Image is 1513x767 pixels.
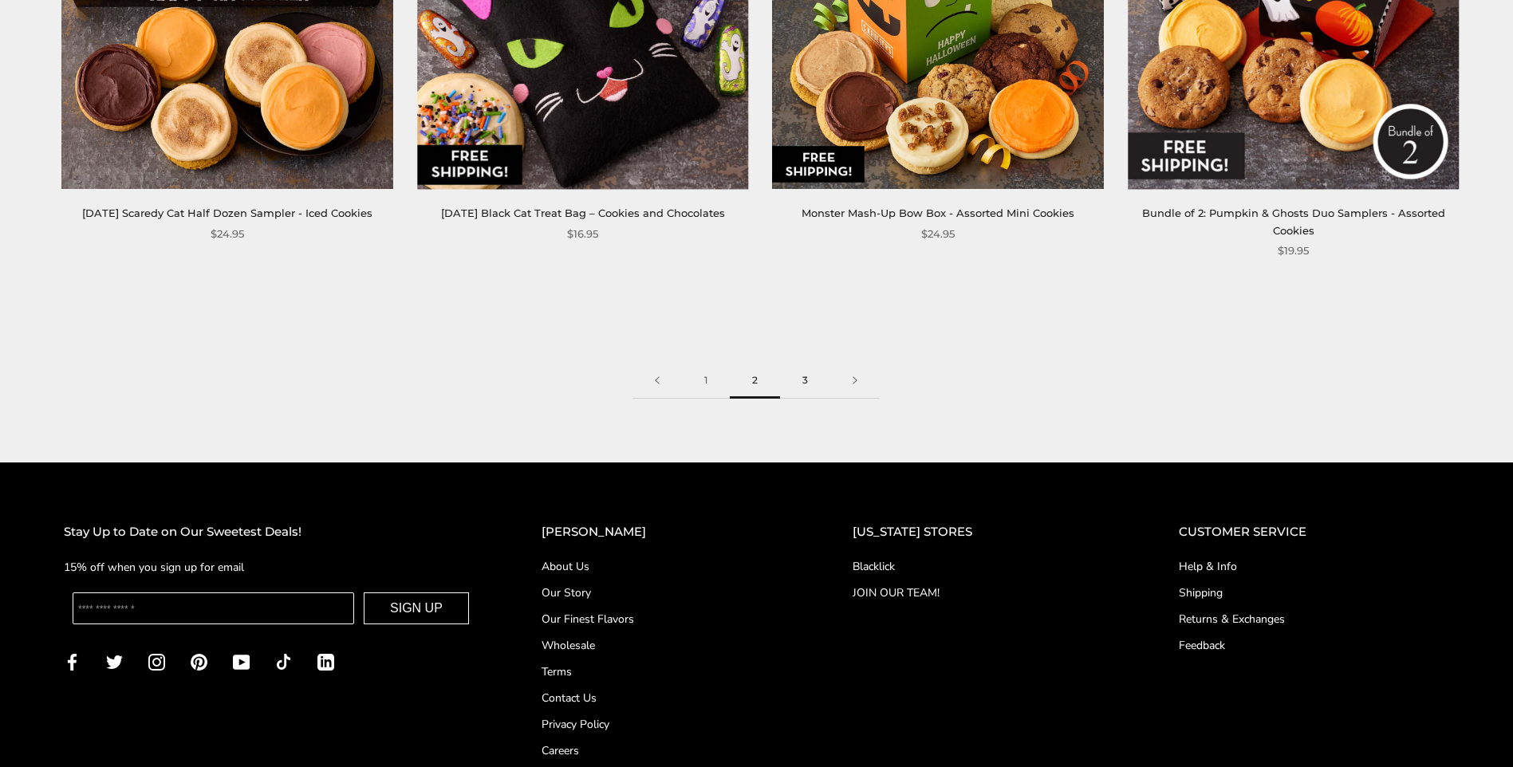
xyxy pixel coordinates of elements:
a: [DATE] Black Cat Treat Bag – Cookies and Chocolates [441,206,725,219]
input: Enter your email [73,592,354,624]
a: Pinterest [191,652,207,671]
h2: [US_STATE] STORES [853,522,1115,542]
a: Monster Mash-Up Bow Box - Assorted Mini Cookies [802,206,1074,219]
a: Twitter [106,652,123,671]
a: Our Finest Flavors [542,611,789,627]
a: Previous page [632,363,682,399]
a: Shipping [1179,584,1449,601]
span: 2 [730,363,780,399]
a: JOIN OUR TEAM! [853,584,1115,601]
span: $16.95 [567,226,598,242]
a: Terms [542,663,789,680]
a: About Us [542,558,789,575]
a: 1 [682,363,730,399]
button: SIGN UP [364,592,469,624]
p: 15% off when you sign up for email [64,558,478,576]
span: $19.95 [1278,242,1309,259]
a: Contact Us [542,690,789,706]
a: TikTok [275,652,292,671]
a: Feedback [1179,637,1449,654]
a: Blacklick [853,558,1115,575]
h2: CUSTOMER SERVICE [1179,522,1449,542]
a: Next page [830,363,880,399]
a: Privacy Policy [542,716,789,733]
span: $24.95 [921,226,955,242]
span: $24.95 [211,226,244,242]
a: YouTube [233,652,250,671]
a: 3 [780,363,830,399]
a: LinkedIn [317,652,334,671]
a: Facebook [64,652,81,671]
a: Returns & Exchanges [1179,611,1449,627]
a: Careers [542,742,789,759]
h2: [PERSON_NAME] [542,522,789,542]
a: Our Story [542,584,789,601]
h2: Stay Up to Date on Our Sweetest Deals! [64,522,478,542]
a: Bundle of 2: Pumpkin & Ghosts Duo Samplers - Assorted Cookies [1142,206,1445,236]
a: [DATE] Scaredy Cat Half Dozen Sampler - Iced Cookies [82,206,372,219]
a: Wholesale [542,637,789,654]
a: Instagram [148,652,165,671]
iframe: Sign Up via Text for Offers [13,706,165,754]
a: Help & Info [1179,558,1449,575]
